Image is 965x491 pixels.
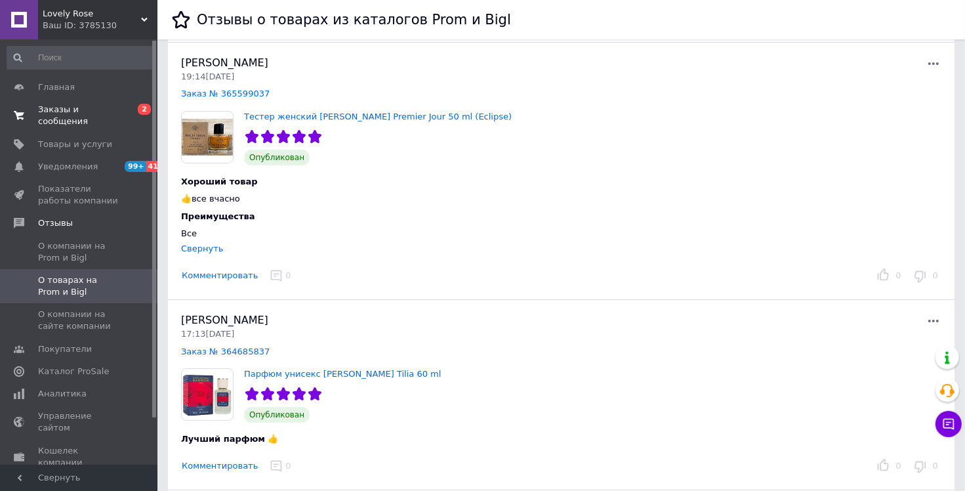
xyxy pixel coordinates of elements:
[181,211,255,221] span: Преимущества
[38,274,121,298] span: О товарах на Prom и Bigl
[181,329,234,339] span: 17:13[DATE]
[197,12,511,28] h1: Отзывы о товарах из каталогов Prom и Bigl
[43,8,141,20] span: Lovely Rose
[181,228,681,240] div: Все
[181,89,270,98] a: Заказ № 365599037
[181,177,258,186] span: Хороший товар
[181,347,270,356] a: Заказ № 364685837
[7,46,155,70] input: Поиск
[181,244,223,253] div: Свернуть
[38,388,87,400] span: Аналитика
[244,112,512,121] a: Тестер женский [PERSON_NAME] Premier Jour 50 ml (Eclipse)
[38,240,121,264] span: О компании на Prom и Bigl
[38,81,75,93] span: Главная
[181,459,258,473] button: Комментировать
[125,161,146,172] span: 99+
[244,407,310,423] span: Опубликован
[38,343,92,355] span: Покупатели
[38,183,121,207] span: Показатели работы компании
[38,410,121,434] span: Управление сайтом
[181,434,279,444] span: Лучший парфюм 👍
[244,369,441,379] a: Парфюм унисекс [PERSON_NAME] Tilia 60 ml
[146,161,161,172] span: 41
[43,20,157,32] div: Ваш ID: 3785130
[935,411,962,437] button: Чат с покупателем
[181,269,258,283] button: Комментировать
[182,112,233,163] img: Тестер женский Nina Ricci Premier Jour 50 ml (Eclipse)
[138,104,151,115] span: 2
[181,314,268,326] span: [PERSON_NAME]
[38,366,109,377] span: Каталог ProSale
[38,161,98,173] span: Уведомления
[38,217,73,229] span: Отзывы
[182,369,233,420] img: Парфюм унисекс Marc-Antoine Barrois Tilia 60 ml
[181,72,234,81] span: 19:14[DATE]
[181,56,268,69] span: [PERSON_NAME]
[38,139,112,150] span: Товары и услуги
[38,104,121,127] span: Заказы и сообщения
[244,150,310,165] span: Опубликован
[38,309,121,332] span: О компании на сайте компании
[181,194,240,203] span: 👍все вчасно
[38,445,121,469] span: Кошелек компании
